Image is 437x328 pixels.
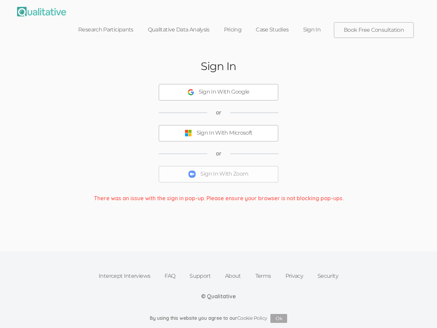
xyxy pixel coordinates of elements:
[310,269,346,284] a: Security
[216,150,222,158] span: or
[159,166,278,182] button: Sign In With Zoom
[91,269,157,284] a: Intercept Interviews
[157,269,182,284] a: FAQ
[278,269,311,284] a: Privacy
[201,60,236,72] h2: Sign In
[200,170,248,178] div: Sign In With Zoom
[150,314,287,323] div: By using this website you agree to our
[159,84,278,100] button: Sign In With Google
[248,269,278,284] a: Terms
[141,22,217,37] a: Qualitative Data Analysis
[237,315,267,321] a: Cookie Policy
[159,125,278,141] button: Sign In With Microsoft
[197,129,253,137] div: Sign In With Microsoft
[185,129,192,137] img: Sign In With Microsoft
[249,22,296,37] a: Case Studies
[218,269,248,284] a: About
[201,292,236,300] div: © Qualitative
[17,7,66,16] img: Qualitative
[89,194,349,202] div: There was an issue with the sign in pop-up. Please ensure your browser is not blocking pop-ups.
[199,88,250,96] div: Sign In With Google
[188,170,196,178] img: Sign In With Zoom
[296,22,328,37] a: Sign In
[270,314,287,323] button: Ok
[403,295,437,328] iframe: Chat Widget
[188,89,194,95] img: Sign In With Google
[217,22,249,37] a: Pricing
[182,269,218,284] a: Support
[216,109,222,117] span: or
[334,23,413,38] a: Book Free Consultation
[71,22,141,37] a: Research Participants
